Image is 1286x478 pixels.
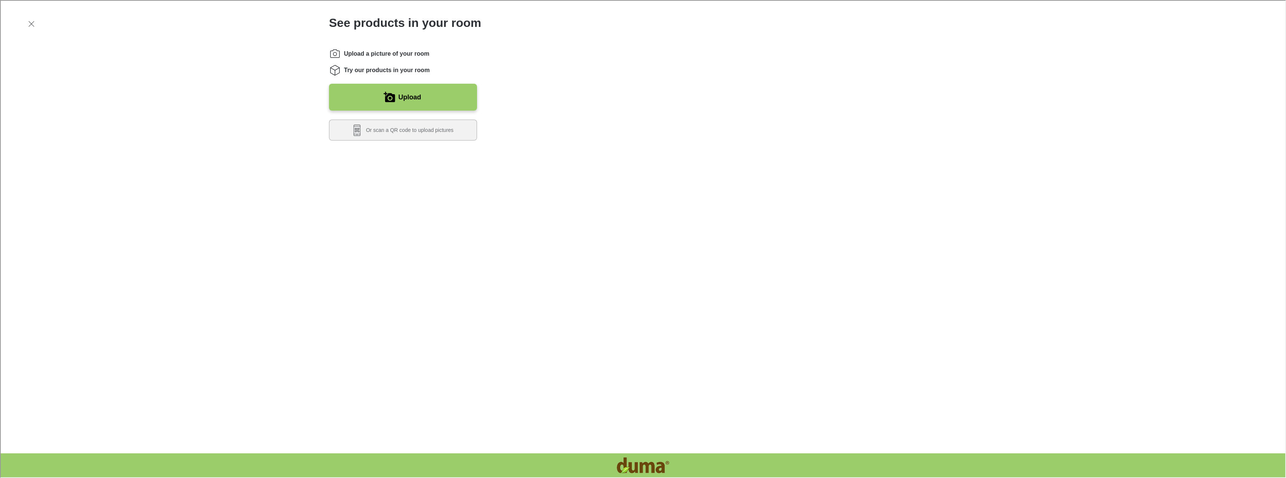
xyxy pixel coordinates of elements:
button: Upload a picture of your room [328,83,476,110]
video: You will be able to see the selected and other products in your room. [542,50,956,465]
button: Scan a QR code to upload pictures [328,119,476,140]
ol: Instructions [328,47,476,75]
span: Upload a picture of your room [343,49,428,57]
label: Upload [398,90,421,102]
button: Exit visualizer [24,16,37,30]
a: Visit Duma homepage [612,457,672,472]
span: Try our products in your room [343,65,429,74]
